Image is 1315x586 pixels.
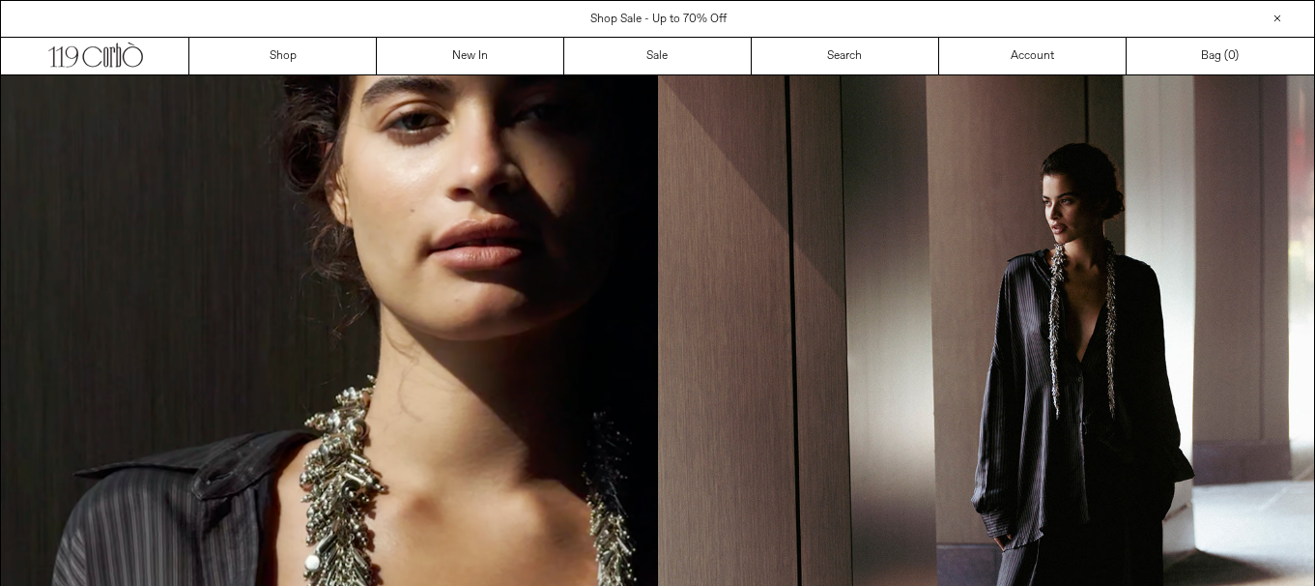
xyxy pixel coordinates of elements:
span: 0 [1228,48,1235,64]
a: Account [939,38,1127,74]
a: Sale [564,38,752,74]
a: New In [377,38,564,74]
a: Search [752,38,939,74]
a: Shop [189,38,377,74]
a: Shop Sale - Up to 70% Off [590,12,727,27]
a: Bag () [1127,38,1314,74]
span: ) [1228,47,1239,65]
